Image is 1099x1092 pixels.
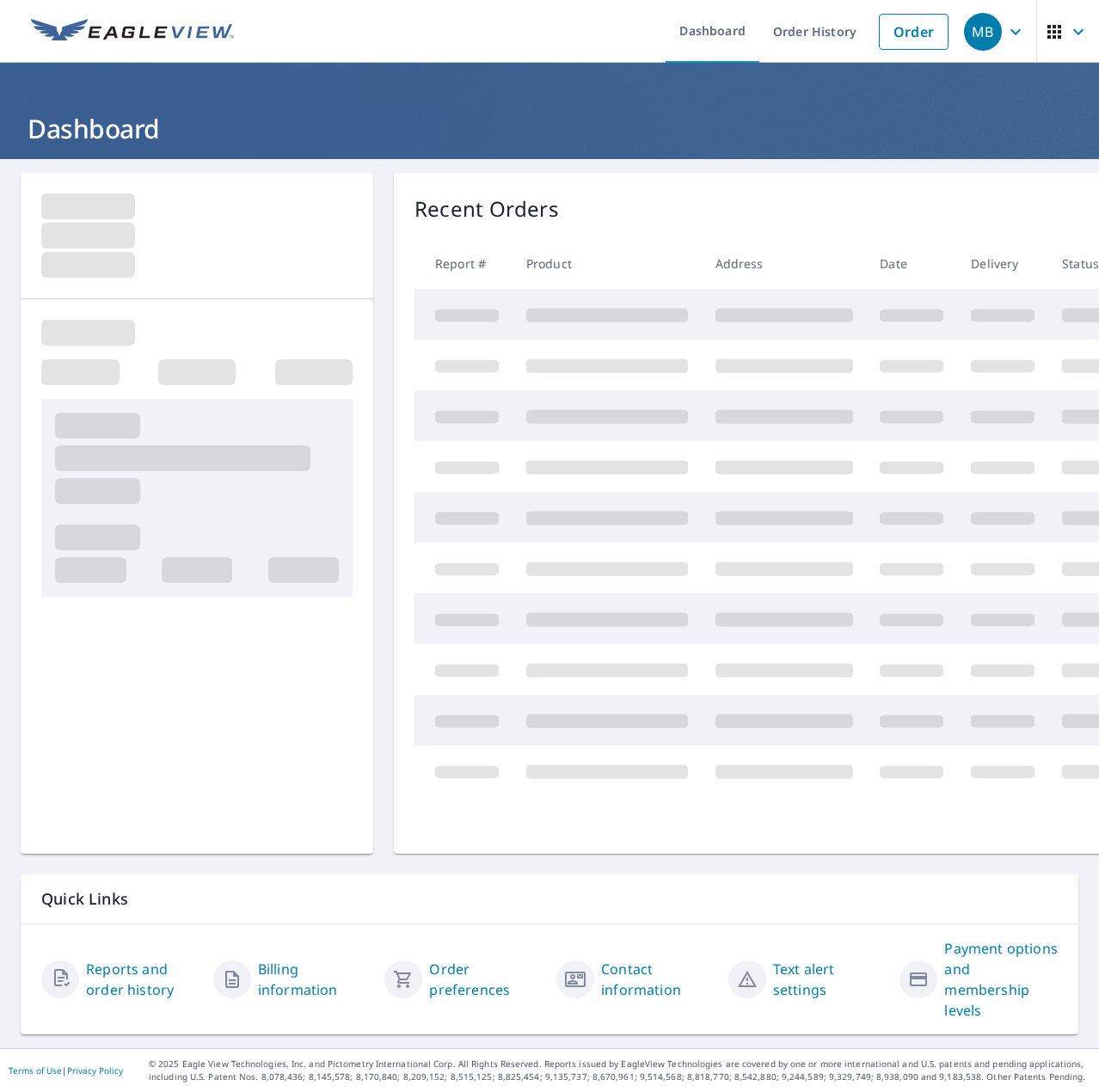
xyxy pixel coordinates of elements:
[944,938,1058,1021] a: Payment options and membership levels
[9,1065,123,1076] p: |
[31,19,234,45] img: EV Logo
[41,888,1058,910] p: Quick Links
[414,238,513,289] th: Report #
[879,14,949,50] a: Order
[601,959,715,1000] a: Contact information
[67,1064,123,1077] a: Privacy Policy
[773,959,887,1000] a: Text alert settings
[86,959,200,1000] a: Reports and order history
[513,238,702,289] th: Product
[429,959,543,1000] a: Order preferences
[702,238,867,289] th: Address
[866,238,957,289] th: Date
[21,111,1078,146] h1: Dashboard
[9,1064,62,1077] a: Terms of Use
[149,1058,1090,1083] p: © 2025 Eagle View Technologies, Inc. and Pictometry International Corp. All Rights Reserved. Repo...
[957,238,1048,289] th: Delivery
[258,959,371,1000] a: Billing information
[964,13,1002,51] div: MB
[414,193,559,224] p: Recent Orders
